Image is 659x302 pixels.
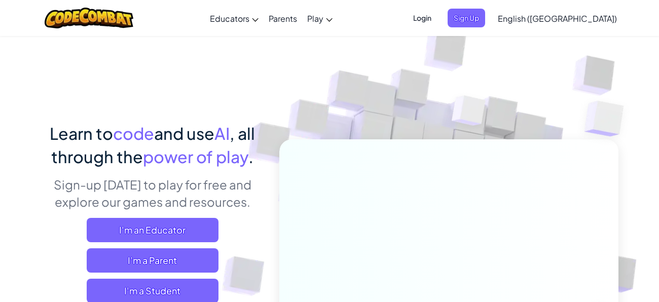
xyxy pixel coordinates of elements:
[205,5,264,32] a: Educators
[498,13,617,24] span: English ([GEOGRAPHIC_DATA])
[248,146,253,167] span: .
[448,9,485,27] button: Sign Up
[564,76,652,162] img: Overlap cubes
[143,146,248,167] span: power of play
[407,9,437,27] button: Login
[87,218,218,242] a: I'm an Educator
[302,5,338,32] a: Play
[264,5,302,32] a: Parents
[87,248,218,273] a: I'm a Parent
[307,13,323,24] span: Play
[113,123,154,143] span: code
[41,176,264,210] p: Sign-up [DATE] to play for free and explore our games and resources.
[210,13,249,24] span: Educators
[45,8,133,28] img: CodeCombat logo
[433,75,506,151] img: Overlap cubes
[493,5,622,32] a: English ([GEOGRAPHIC_DATA])
[214,123,230,143] span: AI
[154,123,214,143] span: and use
[50,123,113,143] span: Learn to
